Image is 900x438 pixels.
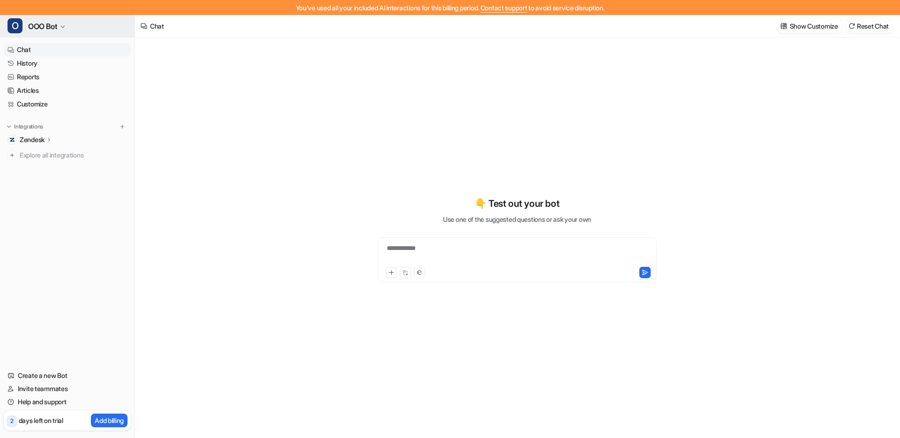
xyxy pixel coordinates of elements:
[790,21,838,31] p: Show Customize
[119,123,126,130] img: menu_add.svg
[150,21,164,31] div: Chat
[20,135,45,144] p: Zendesk
[4,395,131,408] a: Help and support
[443,214,591,224] p: Use one of the suggested questions or ask your own
[4,122,46,131] button: Integrations
[7,18,22,33] span: O
[10,417,14,425] p: 2
[28,20,57,33] span: OOO Bot
[778,19,842,33] button: Show Customize
[780,23,787,30] img: customize
[475,196,559,211] p: 👇 Test out your bot
[91,414,127,427] button: Add billing
[846,19,892,33] button: Reset Chat
[9,137,15,143] img: Zendesk
[4,84,131,97] a: Articles
[480,4,527,12] span: Contact support
[20,148,127,163] span: Explore all integrations
[4,43,131,56] a: Chat
[14,123,43,130] p: Integrations
[4,369,131,382] a: Create a new Bot
[7,151,17,160] img: explore all integrations
[6,123,12,130] img: expand menu
[19,415,63,425] p: days left on trial
[95,415,124,425] p: Add billing
[4,149,131,162] a: Explore all integrations
[4,57,131,70] a: History
[4,98,131,111] a: Customize
[4,382,131,395] a: Invite teammates
[848,23,855,30] img: reset
[4,70,131,83] a: Reports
